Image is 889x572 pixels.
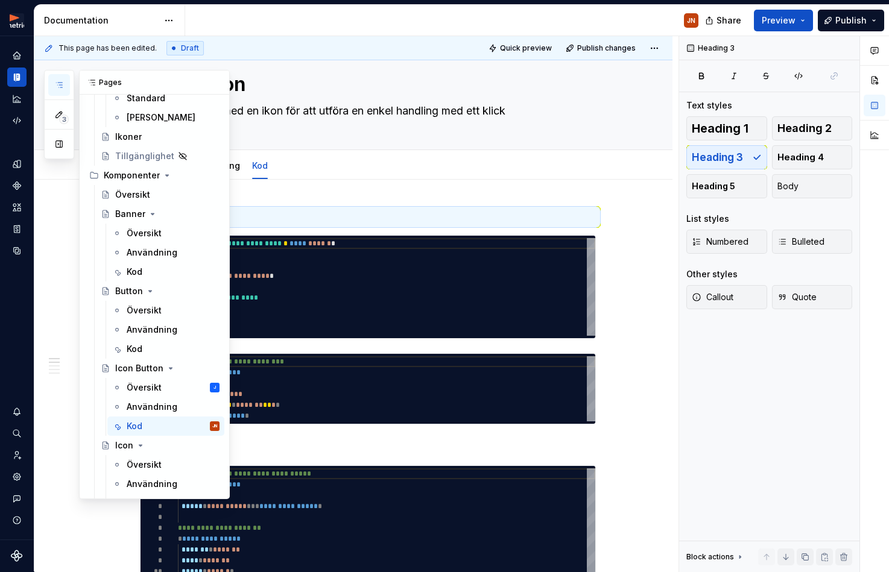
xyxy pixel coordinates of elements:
div: Banner [115,208,145,220]
div: Komponenter [84,166,224,185]
a: Icon Button [96,359,224,378]
a: Ikoner [96,127,224,146]
a: Code automation [7,111,27,130]
a: Standard [107,89,224,108]
button: Quote [772,285,853,309]
span: This page has been edited. [59,43,157,53]
a: Icon [96,436,224,455]
span: Bulleted [777,236,824,248]
div: Button [115,285,143,297]
div: Översikt [127,304,162,316]
div: Assets [7,198,27,217]
div: Översikt [127,382,162,394]
button: Preview [754,10,813,31]
a: Användning [107,397,224,416]
div: JN [687,16,695,25]
a: Button [96,281,224,301]
h3: Varianter [140,439,596,456]
a: Home [7,46,27,65]
div: Invite team [7,445,27,465]
span: Publish changes [577,43,636,53]
div: Kod [127,497,142,509]
div: Användning [127,478,177,490]
button: Heading 4 [772,145,853,169]
div: Användning [127,247,177,259]
div: Pages [80,71,229,95]
span: Quote [777,291,817,303]
button: Heading 2 [772,116,853,140]
button: Heading 1 [686,116,767,140]
a: Kod [107,339,224,359]
button: Publish [818,10,884,31]
div: Text styles [686,99,732,112]
button: Notifications [7,402,27,421]
span: Quick preview [500,43,552,53]
div: List styles [686,213,729,225]
a: Översikt [107,455,224,474]
div: Översikt [127,227,162,239]
span: Numbered [692,236,748,248]
a: Storybook stories [7,219,27,239]
a: Översikt [107,224,224,243]
a: Components [7,176,27,195]
div: Kod [127,343,142,355]
div: Standard [127,92,165,104]
img: fcc7d103-c4a6-47df-856c-21dae8b51a16.png [10,13,24,28]
span: Draft [181,43,199,53]
span: Heading 4 [777,151,824,163]
a: ÖversiktJ [107,378,224,397]
div: Icon Button [115,362,163,374]
h3: Installation [140,209,596,225]
div: Kod [247,152,273,178]
div: J [214,382,216,394]
a: KodJN [107,416,224,436]
span: Heading 2 [777,122,832,134]
span: Preview [762,14,796,27]
a: Documentation [7,68,27,87]
span: 3 [59,115,69,124]
a: Settings [7,467,27,486]
div: Design tokens [7,154,27,174]
div: JN [212,420,217,432]
a: Kod [107,494,224,513]
span: Heading 1 [692,122,748,134]
span: Body [777,180,799,192]
button: Body [772,174,853,198]
button: Heading 5 [686,174,767,198]
button: Contact support [7,489,27,508]
a: Tillgänglighet [96,146,224,166]
span: Heading 5 [692,180,735,192]
div: Kod [127,420,142,432]
a: Användning [107,320,224,339]
a: Banner [96,204,224,224]
a: Kod [107,262,224,281]
div: Kod [127,266,142,278]
div: Användning [127,324,177,336]
div: Block actions [686,552,734,562]
div: Ikoner [115,131,142,143]
button: Numbered [686,230,767,254]
a: Data sources [7,241,27,260]
button: Share [699,10,749,31]
span: Share [717,14,741,27]
a: Översikt [96,185,224,204]
button: Publish changes [562,40,641,57]
a: Supernova Logo [11,550,23,562]
textarea: Kompakt knapp med en ikon för att utföra en enkel handling med ett klick [138,101,593,121]
a: Analytics [7,89,27,108]
button: Callout [686,285,767,309]
button: Quick preview [485,40,557,57]
div: Search ⌘K [7,424,27,443]
div: Other styles [686,268,738,280]
a: Användning [107,474,224,494]
span: Publish [835,14,867,27]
